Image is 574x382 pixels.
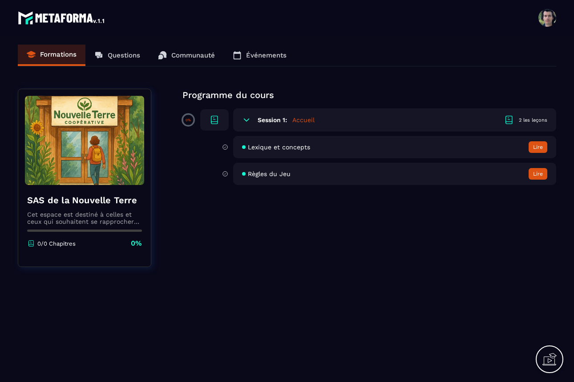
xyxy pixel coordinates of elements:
[529,141,547,153] button: Lire
[519,117,547,123] div: 2 les leçons
[248,144,310,151] span: Lexique et concepts
[292,115,315,124] h5: Accueil
[131,238,142,248] p: 0%
[27,211,142,225] p: Cet espace est destiné à celles et ceux qui souhaitent se rapprocher de la coopérative Nouvelle T...
[27,194,142,206] h4: SAS de la Nouvelle Terre
[258,116,287,123] h6: Session 1:
[186,118,191,122] p: 0%
[25,96,144,185] img: banner
[37,240,76,247] p: 0/0 Chapitres
[18,9,106,27] img: logo
[182,89,556,101] p: Programme du cours
[248,170,291,177] span: Règles du Jeu
[529,168,547,180] button: Lire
